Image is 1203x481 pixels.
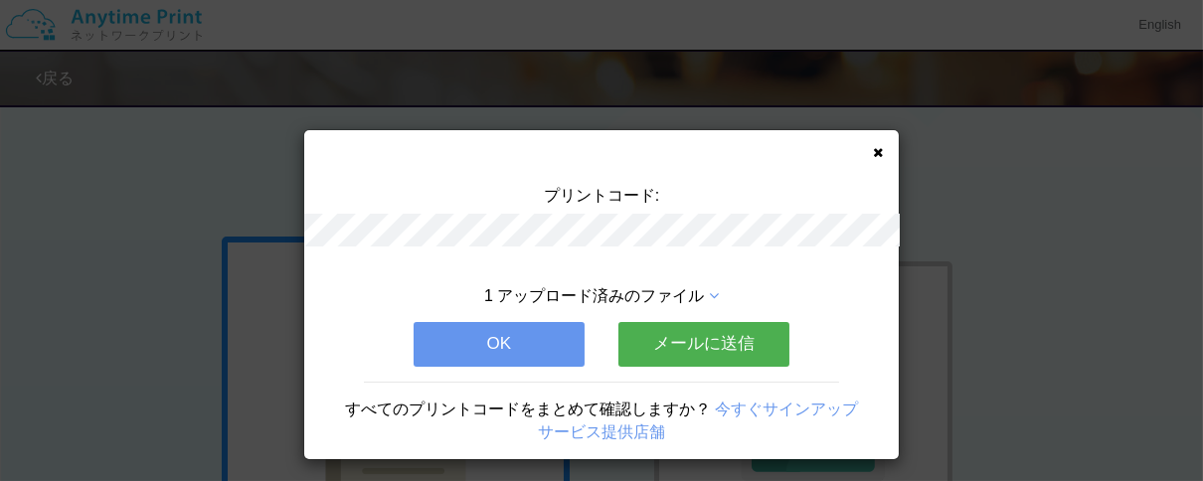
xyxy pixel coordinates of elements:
[538,423,665,440] a: サービス提供店舗
[414,322,585,366] button: OK
[715,401,858,417] a: 今すぐサインアップ
[345,401,711,417] span: すべてのプリントコードをまとめて確認しますか？
[484,287,704,304] span: 1 アップロード済みのファイル
[618,322,789,366] button: メールに送信
[544,187,659,204] span: プリントコード:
